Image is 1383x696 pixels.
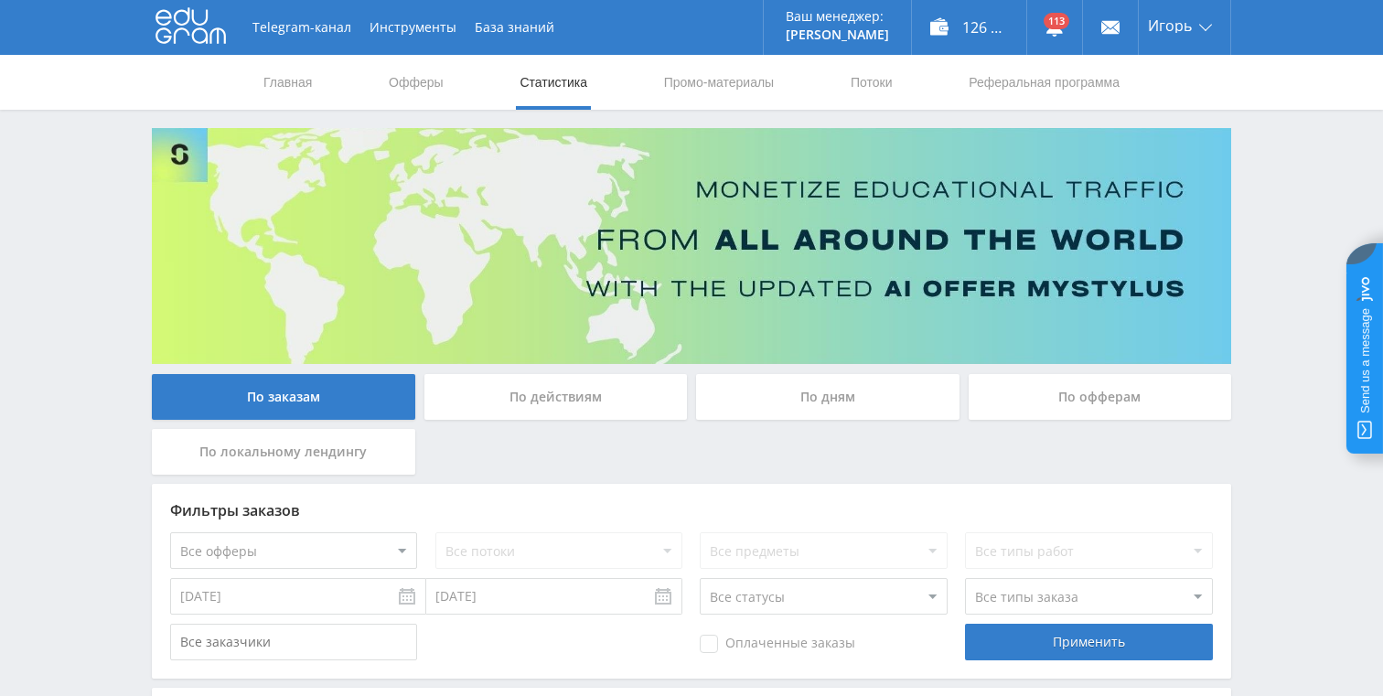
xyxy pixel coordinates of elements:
div: Фильтры заказов [170,502,1213,519]
a: Статистика [518,55,589,110]
div: По офферам [969,374,1232,420]
a: Офферы [387,55,445,110]
input: Все заказчики [170,624,417,660]
div: По локальному лендингу [152,429,415,475]
p: [PERSON_NAME] [786,27,889,42]
a: Промо-материалы [662,55,776,110]
a: Потоки [849,55,895,110]
img: Banner [152,128,1231,364]
div: По заказам [152,374,415,420]
span: Игорь [1148,18,1192,33]
div: Применить [965,624,1212,660]
span: Оплаченные заказы [700,635,855,653]
div: По действиям [424,374,688,420]
a: Главная [262,55,314,110]
div: По дням [696,374,960,420]
p: Ваш менеджер: [786,9,889,24]
a: Реферальная программа [967,55,1121,110]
